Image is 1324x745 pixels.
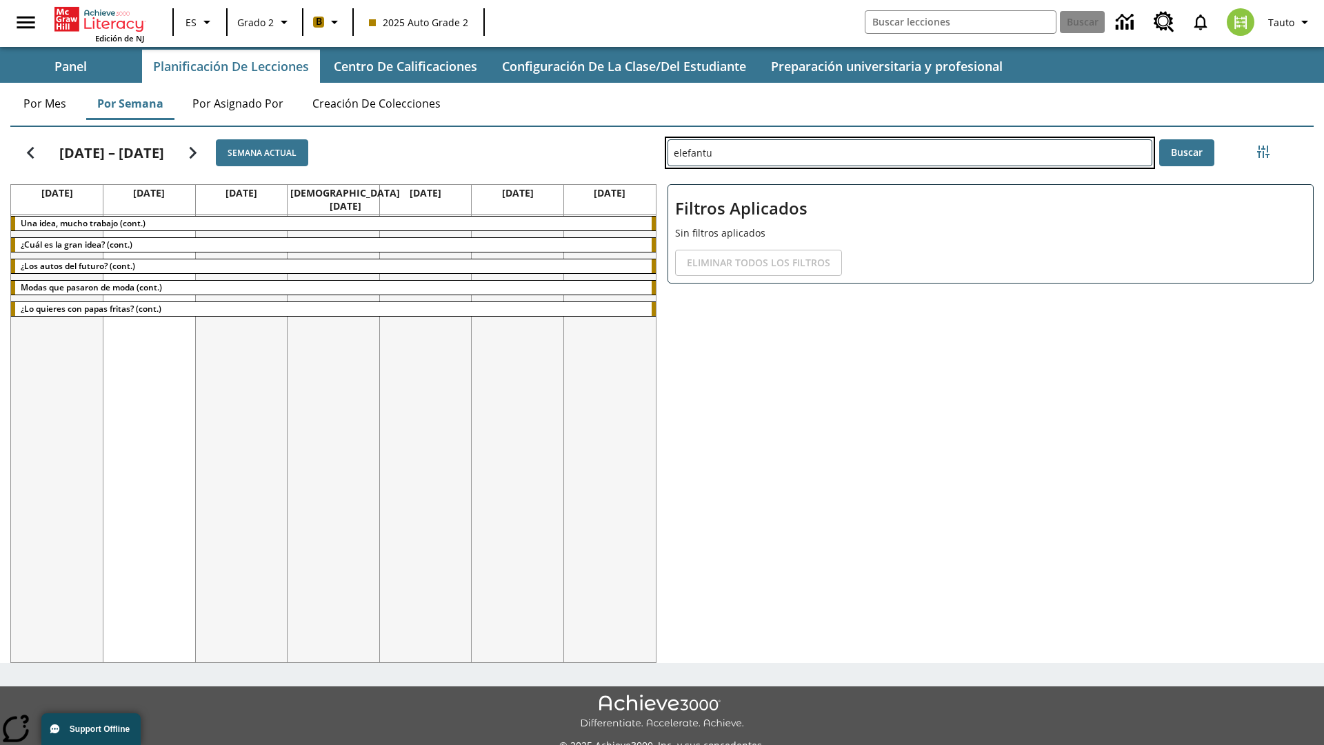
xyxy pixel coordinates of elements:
a: 30 de agosto de 2025 [499,185,536,201]
span: Grado 2 [237,15,274,30]
span: ¿Los autos del futuro? (cont.) [21,260,135,272]
div: Modas que pasaron de moda (cont.) [11,281,656,295]
div: Buscar [656,121,1314,663]
a: Centro de recursos, Se abrirá en una pestaña nueva. [1145,3,1183,41]
button: Por asignado por [181,87,294,120]
span: ¿Lo quieres con papas fritas? (cont.) [21,303,161,315]
h2: Filtros Aplicados [675,192,1306,226]
a: Portada [54,6,144,33]
button: Centro de calificaciones [323,50,488,83]
button: Configuración de la clase/del estudiante [491,50,757,83]
span: ¿Cuál es la gran idea? (cont.) [21,239,132,250]
button: Abrir el menú lateral [6,2,46,43]
a: 28 de agosto de 2025 [288,185,403,214]
span: Modas que pasaron de moda (cont.) [21,281,162,293]
button: Menú lateral de filtros [1250,138,1277,166]
span: Tauto [1268,15,1294,30]
div: Filtros Aplicados [668,184,1314,284]
button: Por semana [86,87,174,120]
button: Semana actual [216,139,308,166]
span: Una idea, mucho trabajo (cont.) [21,217,146,229]
span: Edición de NJ [95,33,144,43]
a: Notificaciones [1183,4,1218,40]
img: avatar image [1227,8,1254,36]
button: Buscar [1159,139,1214,166]
button: Seguir [175,135,210,170]
input: Buscar campo [865,11,1056,33]
span: B [316,13,322,30]
div: ¿Los autos del futuro? (cont.) [11,259,656,273]
button: Regresar [13,135,48,170]
button: Boost El color de la clase es anaranjado claro. Cambiar el color de la clase. [308,10,348,34]
span: 2025 Auto Grade 2 [369,15,468,30]
a: 31 de agosto de 2025 [591,185,628,201]
button: Panel [1,50,139,83]
button: Perfil/Configuración [1263,10,1318,34]
a: 27 de agosto de 2025 [223,185,260,201]
a: 25 de agosto de 2025 [39,185,76,201]
span: ES [185,15,197,30]
div: Portada [54,4,144,43]
a: 26 de agosto de 2025 [130,185,168,201]
p: Sin filtros aplicados [675,226,1306,240]
button: Support Offline [41,713,141,745]
img: Achieve3000 Differentiate Accelerate Achieve [580,695,744,730]
div: Una idea, mucho trabajo (cont.) [11,217,656,230]
h2: [DATE] – [DATE] [59,145,164,161]
button: Preparación universitaria y profesional [760,50,1014,83]
a: Centro de información [1107,3,1145,41]
span: Support Offline [70,724,130,734]
input: Buscar lecciones [668,140,1152,166]
button: Creación de colecciones [301,87,452,120]
a: 29 de agosto de 2025 [407,185,444,201]
button: Por mes [10,87,79,120]
button: Escoja un nuevo avatar [1218,4,1263,40]
button: Lenguaje: ES, Selecciona un idioma [178,10,222,34]
div: ¿Lo quieres con papas fritas? (cont.) [11,302,656,316]
button: Planificación de lecciones [142,50,320,83]
button: Grado: Grado 2, Elige un grado [232,10,298,34]
div: ¿Cuál es la gran idea? (cont.) [11,238,656,252]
